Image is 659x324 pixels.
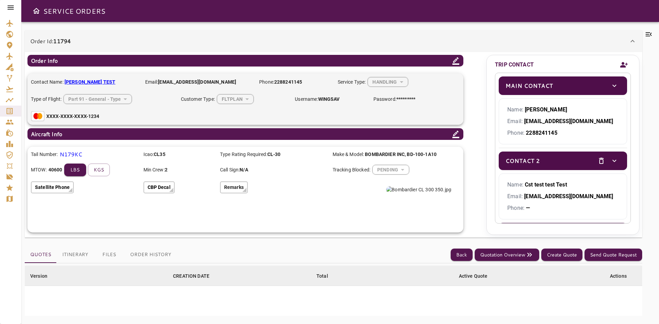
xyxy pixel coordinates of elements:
div: Active Quote [459,272,488,280]
div: Type of Flight: [31,94,174,104]
div: basic tabs example [25,247,177,263]
p: Password: [373,96,415,103]
b: CL35 [154,152,165,157]
div: Order Id:11794 [25,52,642,238]
div: Version [30,272,47,280]
button: Add new contact [617,57,631,73]
p: Username: [295,96,366,103]
button: Send Quote Request [585,249,642,261]
div: HANDLING [63,90,132,108]
button: Files [94,247,125,263]
p: Min Crew: [143,166,215,173]
div: HANDLING [372,161,409,179]
b: 2288241145 [526,130,557,136]
p: Satellite Phone [35,184,70,191]
b: WINGSAV [318,96,340,102]
p: Type Rating Required: [220,151,327,158]
b: CL-30 [267,152,281,157]
div: Customer Type: [181,94,288,104]
b: 40600 [48,166,62,173]
div: Order Id:11794 [25,30,642,52]
b: [EMAIL_ADDRESS][DOMAIN_NAME] [158,79,236,85]
b: [PERSON_NAME] [525,106,567,113]
b: N/A [240,167,248,172]
button: Create Quote [541,249,582,261]
p: Make & Model: [333,151,404,158]
div: HANDLING [217,90,254,108]
b: [EMAIL_ADDRESS][DOMAIN_NAME] [524,193,613,200]
p: Main Contact [506,82,553,90]
p: N179KC [60,150,82,158]
p: CBP Decal [148,184,171,191]
p: TRIP CONTACT [495,61,534,69]
button: kgs [88,164,110,176]
button: Quotation Overview [475,249,539,261]
p: Name: [507,106,618,114]
b: — [526,205,530,211]
div: Service Type: [338,77,409,87]
p: Phone: [507,204,618,212]
div: CREATION DATE [173,272,209,280]
span: Active Quote [459,272,497,280]
b: XXXX-XXXX-XXXX-1234 [46,113,100,119]
p: Call Sign: [220,166,327,173]
span: CREATION DATE [173,272,218,280]
b: [PERSON_NAME] TEST [65,79,115,85]
p: Phone: [507,129,618,137]
b: 2288241145 [274,79,302,85]
img: Bombardier CL 300 350.jpg [386,186,451,193]
button: Open drawer [30,4,43,18]
h6: SERVICE ORDERS [43,5,105,16]
span: Total [316,272,337,280]
p: Email: [145,79,253,86]
p: Name: [507,181,618,189]
div: Contact 2deletetoggle [499,152,627,170]
button: toggle [609,80,620,92]
p: Remarks [224,184,244,191]
b: BOMBARDIER INC , BD-100-1A10 [365,152,437,157]
div: MTOW: [31,164,138,176]
p: Tail Number: [31,151,58,158]
button: Quotes [25,247,57,263]
button: delete [596,155,607,167]
p: Email: [507,117,618,125]
b: Cst test test Test [525,181,567,188]
p: Email: [507,192,618,201]
button: lbs [64,164,86,176]
img: Mastercard [31,111,45,121]
div: Tracking Blocked: [333,165,440,175]
div: Main Contacttoggle [499,76,627,95]
button: Back [451,249,473,261]
p: Icao: [143,151,215,158]
span: Version [30,272,56,280]
b: 2 [165,167,167,172]
p: Phone: [259,79,331,86]
b: 11794 [53,37,71,45]
p: Contact 2 [506,157,540,165]
button: toggle [609,155,620,167]
p: Contact Name: [31,79,138,86]
p: Order Id: [30,37,71,45]
p: Aircraft Info [31,130,62,138]
div: Contact 3deletetoggle [499,223,627,241]
p: Order Info [31,57,58,65]
div: Total [316,272,328,280]
b: [EMAIL_ADDRESS][DOMAIN_NAME] [524,118,613,124]
button: Order History [125,247,177,263]
div: HANDLING [368,73,408,91]
button: Itinerary [57,247,94,263]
